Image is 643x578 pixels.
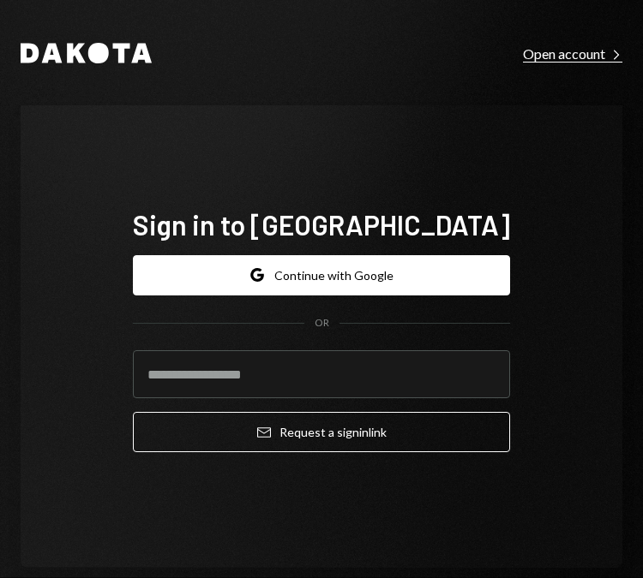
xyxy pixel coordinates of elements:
[133,207,510,241] h1: Sign in to [GEOGRAPHIC_DATA]
[133,255,510,295] button: Continue with Google
[315,316,329,331] div: OR
[523,45,622,63] div: Open account
[523,44,622,63] a: Open account
[133,412,510,452] button: Request a signinlink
